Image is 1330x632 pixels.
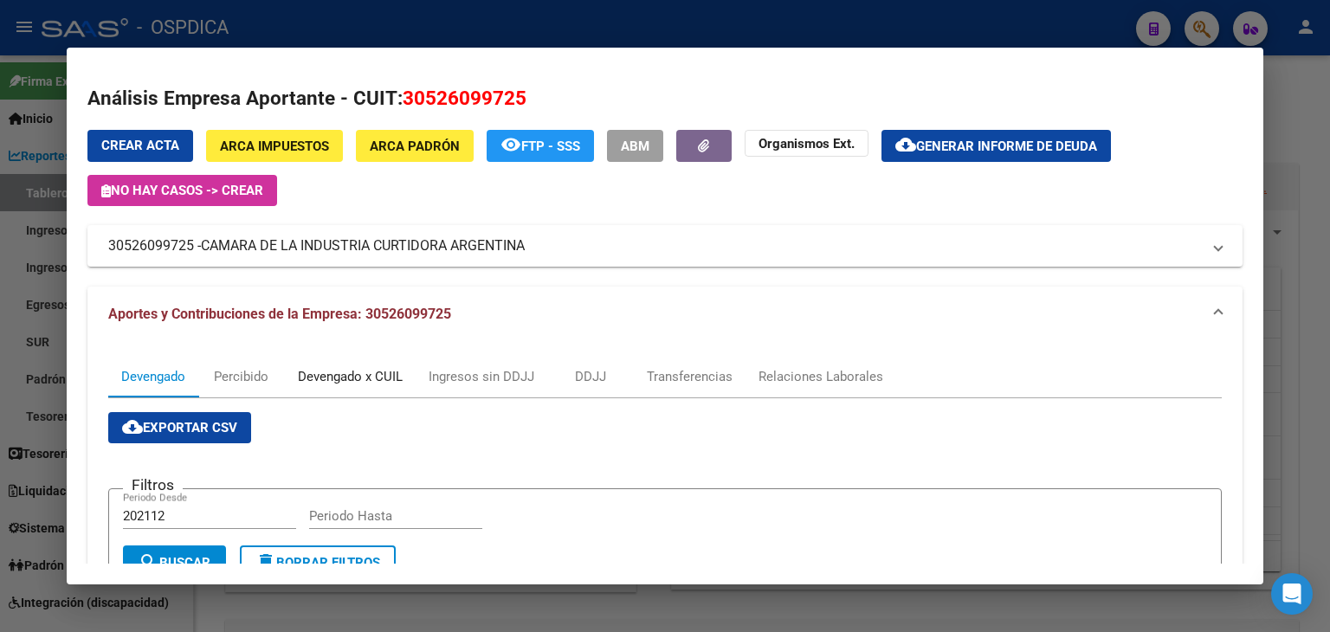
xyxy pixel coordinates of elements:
mat-icon: cloud_download [122,416,143,437]
button: Generar informe de deuda [881,130,1111,162]
span: Borrar Filtros [255,555,380,571]
span: Generar informe de deuda [916,139,1097,154]
button: No hay casos -> Crear [87,175,277,206]
mat-icon: search [139,551,159,572]
div: DDJJ [575,367,606,386]
button: ARCA Padrón [356,130,474,162]
div: Devengado x CUIL [298,367,403,386]
span: 30526099725 [403,87,526,109]
mat-panel-title: 30526099725 - [108,235,1201,256]
h3: Filtros [123,475,183,494]
span: No hay casos -> Crear [101,183,263,198]
button: Exportar CSV [108,412,251,443]
span: ABM [621,139,649,154]
div: Percibido [214,367,268,386]
button: Organismos Ext. [745,130,868,157]
mat-expansion-panel-header: 30526099725 -CAMARA DE LA INDUSTRIA CURTIDORA ARGENTINA [87,225,1243,267]
button: Borrar Filtros [240,545,396,580]
span: CAMARA DE LA INDUSTRIA CURTIDORA ARGENTINA [201,235,525,256]
div: Devengado [121,367,185,386]
mat-icon: remove_red_eye [500,134,521,155]
button: ABM [607,130,663,162]
span: Buscar [139,555,210,571]
mat-icon: delete [255,551,276,572]
div: Relaciones Laborales [759,367,883,386]
div: Ingresos sin DDJJ [429,367,534,386]
span: ARCA Padrón [370,139,460,154]
span: Crear Acta [101,138,179,153]
span: Aportes y Contribuciones de la Empresa: 30526099725 [108,306,451,322]
span: ARCA Impuestos [220,139,329,154]
button: Crear Acta [87,130,193,162]
button: Buscar [123,545,226,580]
h2: Análisis Empresa Aportante - CUIT: [87,84,1243,113]
mat-expansion-panel-header: Aportes y Contribuciones de la Empresa: 30526099725 [87,287,1243,342]
span: Exportar CSV [122,420,237,435]
mat-icon: cloud_download [895,134,916,155]
span: FTP - SSS [521,139,580,154]
strong: Organismos Ext. [759,136,855,152]
button: FTP - SSS [487,130,594,162]
div: Open Intercom Messenger [1271,573,1313,615]
button: ARCA Impuestos [206,130,343,162]
div: Transferencias [647,367,733,386]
